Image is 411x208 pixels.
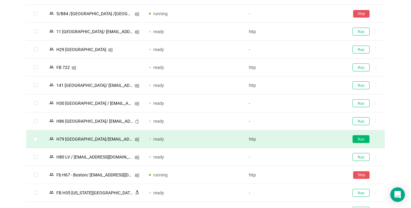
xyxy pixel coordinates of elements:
[153,11,168,16] span: running
[244,41,344,59] td: -
[153,137,164,142] span: ready
[55,10,135,18] div: 5/В84 /[GEOGRAPHIC_DATA] /[GEOGRAPHIC_DATA]/ [EMAIL_ADDRESS][DOMAIN_NAME]
[153,83,164,88] span: ready
[244,5,344,23] td: -
[55,28,135,36] div: 11 [GEOGRAPHIC_DATA]/ [EMAIL_ADDRESS][DOMAIN_NAME]
[55,171,135,179] div: Fb Н67 - Boston/ [EMAIL_ADDRESS][DOMAIN_NAME] [1]
[72,66,76,70] i: icon: windows
[55,81,135,89] div: 141 [GEOGRAPHIC_DATA]/ [EMAIL_ADDRESS][DOMAIN_NAME]
[244,23,344,41] td: http
[153,47,164,52] span: ready
[244,166,344,184] td: http
[353,63,370,71] button: Run
[135,173,139,178] i: icon: windows
[135,12,139,16] i: icon: windows
[244,148,344,166] td: -
[135,155,139,160] i: icon: windows
[153,155,164,159] span: ready
[153,172,168,177] span: running
[55,46,108,53] div: H29 [GEOGRAPHIC_DATA]
[353,10,370,18] button: Stop
[153,29,164,34] span: ready
[353,81,370,89] button: Run
[353,46,370,53] button: Run
[135,84,139,88] i: icon: windows
[135,30,139,34] i: icon: windows
[353,135,370,143] button: Run
[108,48,113,52] i: icon: windows
[353,153,370,161] button: Run
[153,119,164,124] span: ready
[55,63,72,71] div: FB 722
[55,99,135,107] div: Н30 [GEOGRAPHIC_DATA] / [EMAIL_ADDRESS][DOMAIN_NAME]
[353,117,370,125] button: Run
[153,65,164,70] span: ready
[153,190,164,195] span: ready
[353,28,370,36] button: Run
[55,117,135,125] div: Н86 [GEOGRAPHIC_DATA]/ [EMAIL_ADDRESS][DOMAIN_NAME] [1]
[244,94,344,112] td: -
[244,59,344,77] td: http
[244,77,344,94] td: http
[353,99,370,107] button: Run
[353,189,370,197] button: Run
[55,189,135,197] div: FB Н35 [US_STATE][GEOGRAPHIC_DATA][EMAIL_ADDRESS][DOMAIN_NAME]
[390,187,405,202] div: Open Intercom Messenger
[244,130,344,148] td: http
[55,153,135,161] div: H80 LV / [EMAIL_ADDRESS][DOMAIN_NAME] [1]
[244,184,344,202] td: -
[153,101,164,106] span: ready
[135,137,139,142] i: icon: windows
[55,135,135,143] div: H79 [GEOGRAPHIC_DATA]/[EMAIL_ADDRESS][DOMAIN_NAME] [1]
[135,119,139,124] i: icon: apple
[244,112,344,130] td: -
[135,101,139,106] i: icon: windows
[353,171,370,179] button: Stop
